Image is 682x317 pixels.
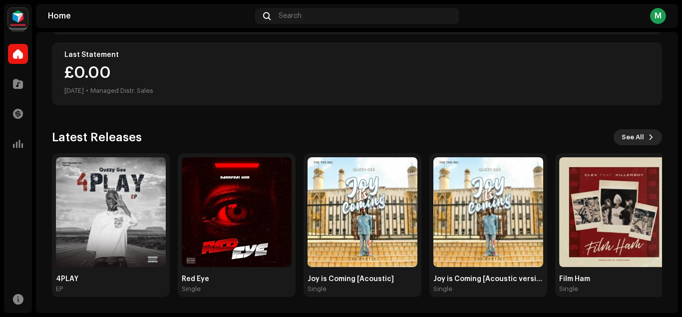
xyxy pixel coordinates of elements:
[56,157,166,267] img: 8345e2ac-0232-433f-a56f-1895a95d1864
[56,285,63,293] div: EP
[650,8,666,24] div: M
[182,285,201,293] div: Single
[90,85,153,97] div: Managed Distr. Sales
[559,285,578,293] div: Single
[52,129,142,145] h3: Latest Releases
[308,275,417,283] div: Joy is Coming [Acoustic]
[8,8,28,28] img: feab3aad-9b62-475c-8caf-26f15a9573ee
[308,285,327,293] div: Single
[559,157,669,267] img: 9b44afbf-14b3-466b-a7e0-fdebcf70e7ec
[64,51,650,59] div: Last Statement
[308,157,417,267] img: 2fdc6d5b-1394-4042-a64c-36115a639e11
[182,275,292,283] div: Red Eye
[86,85,88,97] div: •
[559,275,669,283] div: Film Ham
[182,157,292,267] img: dc5a6faf-8783-4900-a506-424d53939f1d
[433,275,543,283] div: Joy is Coming [Acoustic version]
[614,129,662,145] button: See All
[622,127,644,147] span: See All
[48,12,251,20] div: Home
[279,12,302,20] span: Search
[64,85,84,97] div: [DATE]
[433,157,543,267] img: 90e7e88c-3049-484a-b109-b1cc063c8b8f
[52,42,662,105] re-o-card-value: Last Statement
[433,285,452,293] div: Single
[56,275,166,283] div: 4PLAY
